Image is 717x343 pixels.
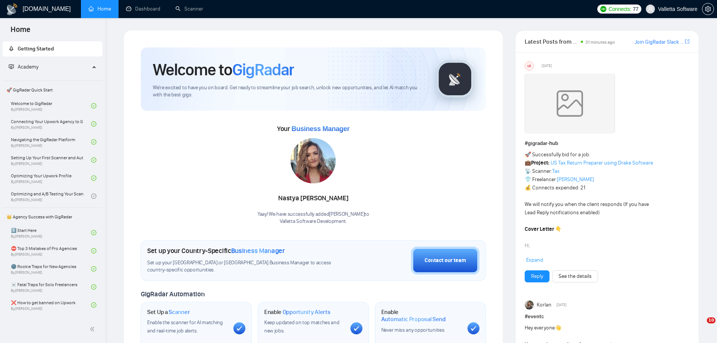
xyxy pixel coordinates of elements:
span: Automatic Proposal Send [381,316,446,323]
span: Opportunity Alerts [283,308,330,316]
span: check-circle [91,175,96,181]
span: check-circle [91,230,96,235]
span: check-circle [91,284,96,290]
span: setting [702,6,714,12]
a: [PERSON_NAME] [557,176,594,183]
a: ❌ How to get banned on UpworkBy[PERSON_NAME] [11,297,91,313]
span: rocket [9,46,14,51]
span: GigRadar Automation [141,290,204,298]
a: 1️⃣ Start HereBy[PERSON_NAME] [11,224,91,241]
iframe: Intercom live chat [691,317,709,335]
span: check-circle [91,157,96,163]
a: Connecting Your Upwork Agency to GigRadarBy[PERSON_NAME] [11,116,91,132]
img: 1686180585495-117.jpg [291,138,336,183]
span: Set up your [GEOGRAPHIC_DATA] or [GEOGRAPHIC_DATA] Business Manager to access country-specific op... [147,259,347,274]
span: Korlan [537,301,551,309]
span: Business Manager [231,247,285,255]
span: check-circle [91,121,96,127]
span: [DATE] [556,302,566,308]
a: dashboardDashboard [126,6,160,12]
a: Navigating the GigRadar PlatformBy[PERSON_NAME] [11,134,91,150]
h1: # gigradar-hub [525,139,690,148]
button: See the details [552,270,598,282]
span: Expand [526,257,543,263]
strong: Cover Letter 👇 [525,226,562,232]
button: setting [702,3,714,15]
span: GigRadar [232,59,294,80]
a: searchScanner [175,6,203,12]
span: export [685,38,690,44]
a: Optimizing and A/B Testing Your Scanner for Better ResultsBy[PERSON_NAME] [11,188,91,204]
span: Getting Started [18,46,54,52]
span: fund-projection-screen [9,64,14,69]
img: logo [6,3,18,15]
div: Contact our team [425,256,466,265]
span: user [648,6,653,12]
span: check-circle [91,194,96,199]
a: homeHome [88,6,111,12]
a: setting [702,6,714,12]
h1: Set Up a [147,308,190,316]
a: Reply [531,272,543,280]
a: Tax [552,168,560,174]
div: US [525,62,533,70]
span: check-circle [91,302,96,308]
button: Contact our team [411,247,480,274]
span: Home [5,24,37,40]
a: Join GigRadar Slack Community [635,38,684,46]
button: Reply [525,270,550,282]
span: We're excited to have you on board. Get ready to streamline your job search, unlock new opportuni... [153,84,424,99]
a: export [685,38,690,45]
span: 10 [707,317,715,323]
span: Your [277,125,350,133]
span: [DATE] [542,63,552,69]
div: Yaay! We have successfully added [PERSON_NAME] to [257,211,369,225]
span: Keep updated on top matches and new jobs. [264,319,339,334]
h1: Enable [264,308,330,316]
a: Optimizing Your Upwork ProfileBy[PERSON_NAME] [11,170,91,186]
a: US Tax Return Preparer using Drake Software [551,160,653,166]
a: 🌚 Rookie Traps for New AgenciesBy[PERSON_NAME] [11,261,91,277]
span: 77 [633,5,638,13]
a: Welcome to GigRadarBy[PERSON_NAME] [11,98,91,114]
span: check-circle [91,139,96,145]
a: Setting Up Your First Scanner and Auto-BidderBy[PERSON_NAME] [11,152,91,168]
h1: # events [525,313,690,321]
span: 👋 [555,325,561,331]
span: Latest Posts from the GigRadar Community [525,37,578,46]
h1: Enable [381,308,461,323]
span: double-left [90,325,97,333]
span: 👑 Agency Success with GigRadar [3,209,102,224]
span: Scanner [169,308,190,316]
img: gigradar-logo.png [436,60,474,98]
h1: Welcome to [153,59,294,80]
img: weqQh+iSagEgQAAAABJRU5ErkJggg== [525,73,615,134]
span: Connects: [609,5,631,13]
img: upwork-logo.png [600,6,606,12]
a: See the details [559,272,592,280]
span: Academy [18,64,38,70]
strong: Project: [531,160,550,166]
span: Never miss any opportunities. [381,327,445,333]
span: check-circle [91,248,96,253]
img: Korlan [525,300,534,309]
li: Getting Started [3,41,102,56]
span: Academy [9,64,38,70]
span: check-circle [91,103,96,108]
span: 🚀 GigRadar Quick Start [3,82,102,98]
span: Enable the scanner for AI matching and real-time job alerts. [147,319,223,334]
span: 31 minutes ago [585,40,615,45]
a: ☠️ Fatal Traps for Solo FreelancersBy[PERSON_NAME] [11,279,91,295]
span: check-circle [91,266,96,271]
h1: Set up your Country-Specific [147,247,285,255]
div: Nastya [PERSON_NAME] [257,192,369,205]
a: ⛔ Top 3 Mistakes of Pro AgenciesBy[PERSON_NAME] [11,242,91,259]
p: Valletta Software Development . [257,218,369,225]
span: Business Manager [291,125,349,133]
